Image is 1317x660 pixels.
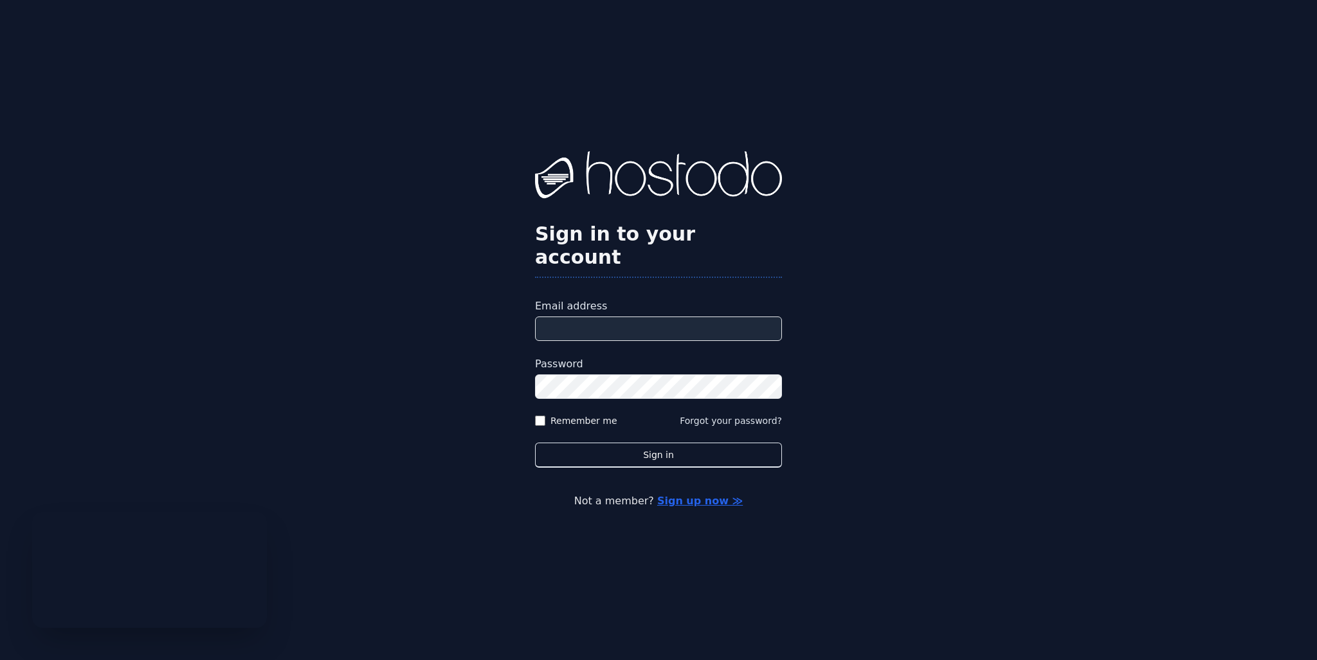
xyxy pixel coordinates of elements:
p: Not a member? [62,493,1255,509]
a: Sign up now ≫ [657,495,743,507]
button: Forgot your password? [680,414,782,427]
label: Email address [535,298,782,314]
label: Remember me [550,414,617,427]
button: Sign in [535,443,782,468]
label: Password [535,356,782,372]
img: Hostodo [535,151,782,203]
h2: Sign in to your account [535,223,782,269]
